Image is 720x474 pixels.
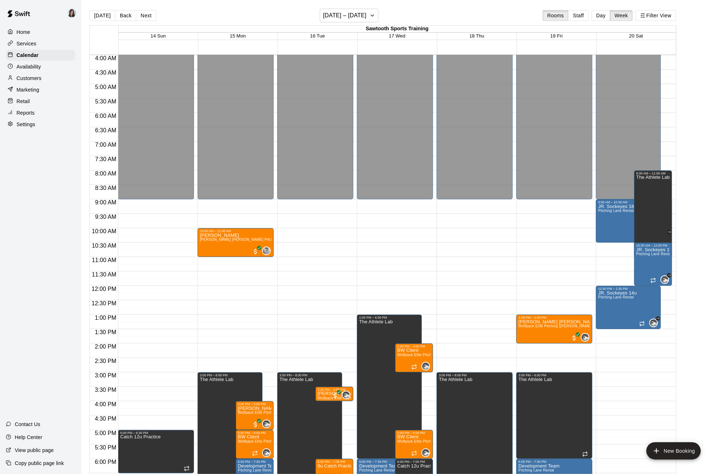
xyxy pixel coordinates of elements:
[596,199,672,243] div: 9:00 AM – 10:30 AM: JR. Sockeyes 18u
[93,55,118,61] span: 4:00 AM
[17,109,35,116] p: Reports
[17,52,39,59] p: Calendar
[395,344,433,372] div: 2:00 PM – 3:00 PM: BW Client
[650,278,656,283] span: Recurring event
[238,460,272,464] div: 6:00 PM – 7:30 PM
[636,10,676,21] button: Filter View
[252,421,259,428] span: All customers have paid
[265,247,271,255] span: Connor Menez
[119,26,676,32] div: Sawtooth Sports Training
[469,33,484,39] button: 18 Thu
[93,199,118,205] span: 9:00 AM
[582,451,588,457] span: Recurring event
[236,401,274,430] div: 4:00 PM – 5:00 PM: Charley Kaufman
[323,10,367,21] h6: [DATE] – [DATE]
[238,402,272,406] div: 4:00 PM – 5:00 PM
[551,33,563,39] button: 19 Fri
[90,257,118,263] span: 11:00 AM
[90,271,118,278] span: 11:30 AM
[310,33,325,39] span: 16 Tue
[263,247,270,254] img: Connor Menez
[6,107,75,118] a: Reports
[6,84,75,95] a: Marketing
[93,127,118,133] span: 6:30 AM
[518,324,593,328] span: Wolfpack Elite Pitching ([PERSON_NAME])
[118,430,194,473] div: 5:00 PM – 6:30 PM: Catch 12u Practice
[93,70,118,76] span: 4:30 AM
[17,121,35,128] p: Settings
[345,391,350,399] span: Brian Wolfe
[93,185,118,191] span: 8:30 AM
[115,10,136,21] button: Back
[598,209,634,213] span: Pitching Lane Rental
[571,335,578,342] span: All customers have paid
[252,451,258,456] span: Recurring event
[315,387,354,401] div: 3:30 PM – 4:00 PM: Hunter Atkinson
[320,9,379,22] button: [DATE] – [DATE]
[663,232,669,241] span: Brian Wolfe & 4 others
[357,315,421,459] div: 1:00 PM – 6:00 PM: The Athlete Lab
[397,460,431,464] div: 6:00 PM – 7:00 PM
[90,228,118,234] span: 10:00 AM
[389,33,406,39] button: 17 Wed
[439,373,511,377] div: 3:00 PM – 8:00 PM
[15,421,40,428] p: Contact Us
[592,10,610,21] button: Day
[265,448,271,457] span: Brian Wolfe
[318,396,392,400] span: Wolfpack Elite Pitching ([PERSON_NAME])
[422,363,429,370] img: Brian Wolfe
[93,387,118,393] span: 3:30 PM
[598,287,658,291] div: 12:00 PM – 1:30 PM
[6,61,75,72] div: Availability
[646,442,701,460] button: add
[395,430,433,459] div: 5:00 PM – 6:00 PM: BW Client
[634,170,672,257] div: 8:00 AM – 11:00 AM: The Athlete Lab
[543,10,569,21] button: Rooms
[238,411,312,415] span: Wolfpack Elite Pitching ([PERSON_NAME])
[667,230,671,234] span: +4
[252,248,259,255] span: All customers have paid
[636,172,670,175] div: 8:00 AM – 11:00 AM
[397,353,472,357] span: Wolfpack Elite Pitching ([PERSON_NAME])
[6,27,75,37] a: Home
[230,33,246,39] span: 15 Mon
[93,329,118,335] span: 1:30 PM
[262,420,271,428] div: Brian Wolfe
[238,431,272,435] div: 5:00 PM – 6:00 PM
[639,321,645,327] span: Recurring event
[6,96,75,107] a: Retail
[120,431,192,435] div: 5:00 PM – 6:30 PM
[663,275,669,284] span: Brian Wolfe & 4 others
[262,247,271,255] div: Connor Menez
[15,447,54,454] p: View public page
[421,448,430,457] div: Brian Wolfe
[263,449,270,456] img: Brian Wolfe
[516,372,592,459] div: 3:00 PM – 6:00 PM: The Athlete Lab
[6,38,75,49] div: Services
[318,388,352,391] div: 3:30 PM – 4:00 PM
[516,315,592,344] div: 1:00 PM – 2:00 PM: Cohen Hobeck
[136,10,156,21] button: Next
[343,391,350,399] img: Brian Wolfe
[332,392,339,399] span: All customers have paid
[93,444,118,451] span: 5:30 PM
[17,63,41,70] p: Availability
[610,10,633,21] button: Week
[318,460,352,464] div: 6:00 PM – 7:30 PM
[518,373,590,377] div: 3:00 PM – 6:00 PM
[279,373,340,377] div: 3:00 PM – 8:00 PM
[93,358,118,364] span: 2:30 PM
[90,243,118,249] span: 10:30 AM
[93,416,118,422] span: 4:30 PM
[6,50,75,61] a: Calendar
[518,316,590,319] div: 1:00 PM – 2:00 PM
[93,315,118,321] span: 1:00 PM
[359,468,395,472] span: Pitching Lane Rental
[151,33,166,39] button: 14 Sun
[397,345,431,348] div: 2:00 PM – 3:00 PM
